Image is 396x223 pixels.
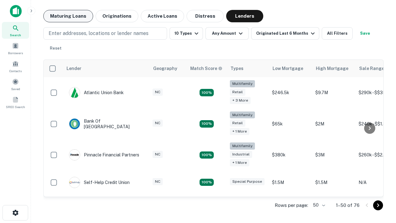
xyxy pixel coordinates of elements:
div: Retail [230,89,245,96]
img: picture [69,119,80,129]
th: Geography [149,60,187,77]
td: $9.7M [312,77,355,108]
button: Save your search to get updates of matches that match your search criteria. [355,27,375,40]
p: 1–50 of 76 [336,202,359,209]
button: Enter addresses, locations or lender names [43,27,167,40]
button: Go to next page [373,200,383,210]
div: Self-help Credit Union [69,177,130,188]
td: $2M [312,108,355,140]
span: Borrowers [8,50,23,55]
a: SREO Search [2,94,29,111]
span: Saved [11,86,20,91]
div: Types [230,65,243,72]
div: NC [153,178,163,185]
p: Rows per page: [275,202,308,209]
th: Lender [63,60,149,77]
div: Multifamily [230,80,255,87]
div: Matching Properties: 17, hasApolloMatch: undefined [200,120,214,128]
p: Enter addresses, locations or lender names [49,30,148,37]
h6: Match Score [190,65,221,72]
td: $3M [312,139,355,171]
div: Industrial [230,151,252,158]
img: picture [69,87,80,98]
img: picture [69,177,80,188]
button: Originated Last 6 Months [251,27,319,40]
button: All Filters [322,27,353,40]
img: picture [69,150,80,160]
div: NC [153,89,163,96]
div: Multifamily [230,111,255,119]
span: Contacts [9,68,22,73]
a: Contacts [2,58,29,75]
button: 10 Types [170,27,203,40]
div: NC [153,120,163,127]
div: 50 [311,201,326,210]
div: Geography [153,65,177,72]
button: Maturing Loans [43,10,93,22]
th: Types [227,60,269,77]
a: Borrowers [2,40,29,57]
div: + 1 more [230,159,249,166]
div: Matching Properties: 14, hasApolloMatch: undefined [200,151,214,159]
div: Sale Range [359,65,384,72]
div: Lender [67,65,81,72]
div: Pinnacle Financial Partners [69,149,139,160]
button: Reset [46,42,66,55]
div: Bank Of [GEOGRAPHIC_DATA] [69,118,143,129]
span: SREO Search [6,104,25,109]
div: + 3 more [230,97,251,104]
button: Distress [187,10,224,22]
th: Capitalize uses an advanced AI algorithm to match your search with the best lender. The match sco... [187,60,227,77]
td: $380k [269,139,312,171]
button: Any Amount [205,27,249,40]
div: High Mortgage [316,65,348,72]
img: capitalize-icon.png [10,5,22,17]
div: Originated Last 6 Months [256,30,316,37]
iframe: Chat Widget [365,154,396,183]
div: Multifamily [230,142,255,150]
th: High Mortgage [312,60,355,77]
a: Search [2,22,29,39]
div: Matching Properties: 11, hasApolloMatch: undefined [200,179,214,186]
td: $1.5M [312,171,355,194]
div: NC [153,151,163,158]
button: Active Loans [141,10,184,22]
div: Matching Properties: 10, hasApolloMatch: undefined [200,89,214,96]
div: Special Purpose [230,178,265,185]
div: Capitalize uses an advanced AI algorithm to match your search with the best lender. The match sco... [190,65,222,72]
td: $65k [269,108,312,140]
div: Low Mortgage [273,65,303,72]
div: Retail [230,120,245,127]
span: Search [10,33,21,37]
td: $246.5k [269,77,312,108]
a: Saved [2,76,29,93]
div: + 1 more [230,128,249,135]
td: $1.5M [269,171,312,194]
div: Atlantic Union Bank [69,87,124,98]
button: Lenders [226,10,263,22]
button: Originations [96,10,138,22]
th: Low Mortgage [269,60,312,77]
